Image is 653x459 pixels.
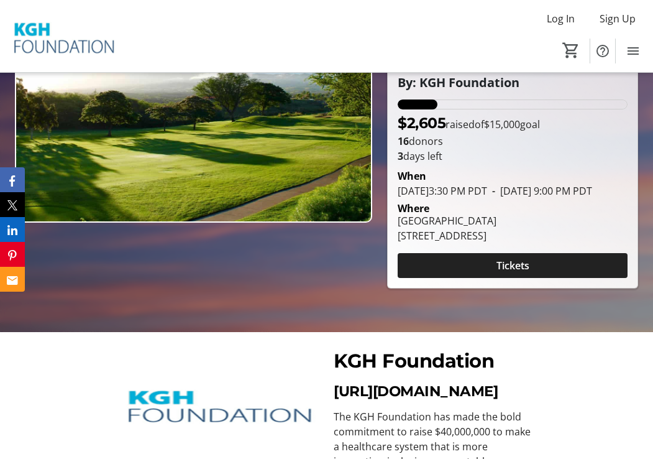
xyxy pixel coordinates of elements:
span: $2,605 [398,114,445,132]
div: [STREET_ADDRESS] [398,228,496,243]
button: Sign Up [590,9,646,29]
button: Cart [560,39,582,62]
button: Tickets [398,253,628,278]
span: - [487,184,500,198]
p: days left [398,149,628,164]
div: Where [398,203,429,213]
div: 17.366733333333332% of fundraising goal reached [398,100,628,109]
span: [DATE] 9:00 PM PDT [487,184,592,198]
div: [GEOGRAPHIC_DATA] [398,213,496,228]
span: Sign Up [600,11,636,26]
span: Log In [547,11,575,26]
p: raised of goal [398,112,540,134]
button: Menu [621,39,646,63]
p: By: KGH Foundation [398,76,628,90]
img: Campaign CTA Media Photo [15,21,372,222]
span: Tickets [496,258,529,273]
span: $15,000 [484,118,520,131]
button: Help [590,39,615,63]
span: [DATE] 3:30 PM PDT [398,184,487,198]
span: [URL][DOMAIN_NAME] [334,382,498,400]
span: 3 [398,149,403,163]
button: Log In [537,9,585,29]
p: KGH Foundation [334,347,536,376]
p: donors [398,134,628,149]
div: When [398,169,426,183]
b: 16 [398,134,409,148]
img: Kelowna General Hospital Foundation - UBC Southern Medical Program's Logo [7,5,118,67]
